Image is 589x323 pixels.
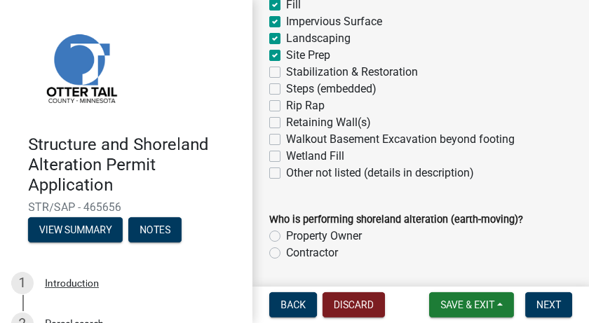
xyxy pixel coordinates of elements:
[429,292,514,317] button: Save & Exit
[280,299,306,310] span: Back
[286,47,330,64] label: Site Prep
[286,81,377,97] label: Steps (embedded)
[286,245,338,261] label: Contractor
[286,64,418,81] label: Stabilization & Restoration
[269,215,523,225] label: Who is performing shoreland alteration (earth-moving)?
[28,226,123,237] wm-modal-confirm: Summary
[11,272,34,294] div: 1
[286,97,325,114] label: Rip Rap
[286,131,515,148] label: Walkout Basement Excavation beyond footing
[286,114,371,131] label: Retaining Wall(s)
[269,292,317,317] button: Back
[286,148,344,165] label: Wetland Fill
[28,200,224,214] span: STR/SAP - 465656
[286,228,362,245] label: Property Owner
[323,292,385,317] button: Discard
[128,226,182,237] wm-modal-confirm: Notes
[440,299,494,310] span: Save & Exit
[286,165,474,181] label: Other not listed (details in description)
[286,30,351,47] label: Landscaping
[28,15,133,120] img: Otter Tail County, Minnesota
[525,292,572,317] button: Next
[128,217,182,242] button: Notes
[28,217,123,242] button: View Summary
[286,13,382,30] label: Impervious Surface
[536,299,561,310] span: Next
[28,135,241,195] h4: Structure and Shoreland Alteration Permit Application
[45,278,99,288] div: Introduction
